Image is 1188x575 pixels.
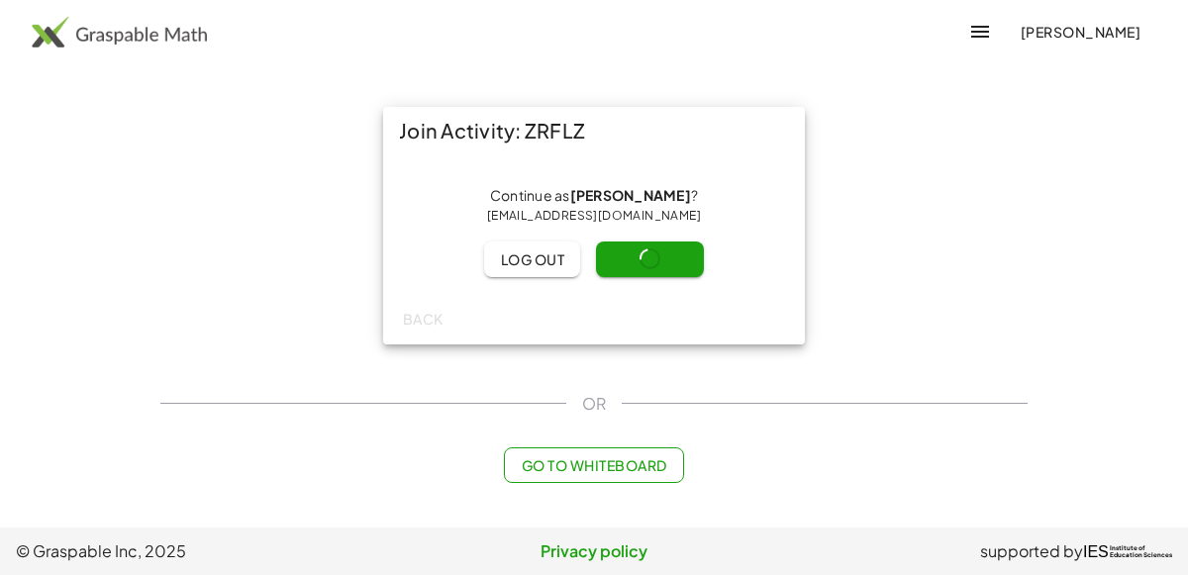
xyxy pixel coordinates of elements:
[570,186,691,204] strong: [PERSON_NAME]
[504,447,683,483] button: Go to Whiteboard
[980,539,1083,563] span: supported by
[1083,542,1109,561] span: IES
[16,539,401,563] span: © Graspable Inc, 2025
[582,392,606,416] span: OR
[383,107,805,154] div: Join Activity: ZRFLZ
[1020,23,1140,41] span: [PERSON_NAME]
[484,241,580,277] button: Log out
[1083,539,1172,563] a: IESInstitute ofEducation Sciences
[1110,545,1172,559] span: Institute of Education Sciences
[401,539,786,563] a: Privacy policy
[399,206,789,226] div: [EMAIL_ADDRESS][DOMAIN_NAME]
[521,456,666,474] span: Go to Whiteboard
[1004,14,1156,49] button: [PERSON_NAME]
[500,250,564,268] span: Log out
[399,186,789,226] div: Continue as ?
